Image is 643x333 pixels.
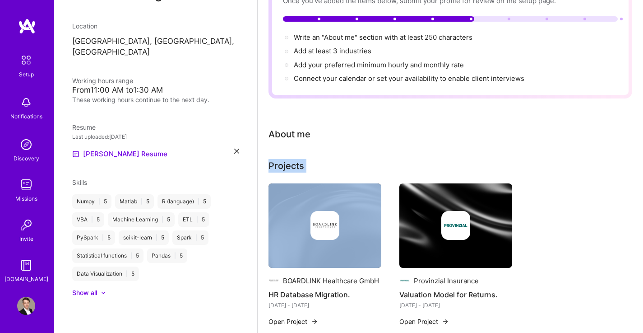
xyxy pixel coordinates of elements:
[72,123,96,131] span: Resume
[268,183,381,268] img: cover
[162,216,163,223] span: |
[198,198,199,205] span: |
[399,183,512,268] img: cover
[91,216,93,223] span: |
[130,252,132,259] span: |
[72,77,133,84] span: Working hours range
[399,317,449,326] button: Open Project
[399,275,410,286] img: Company logo
[108,212,175,227] div: Machine Learning 5
[268,127,310,141] div: About me
[311,318,318,325] img: arrow-right
[442,318,449,325] img: arrow-right
[283,276,379,286] div: BOARDLINK Healthcare GmbH
[72,21,239,31] div: Location
[126,270,128,277] span: |
[156,234,157,241] span: |
[17,256,35,274] img: guide book
[17,94,35,112] img: bell
[268,289,381,300] h4: HR Database Migration.
[18,18,36,34] img: logo
[72,178,87,186] span: Skills
[15,297,37,315] a: User Avatar
[17,297,35,315] img: User Avatar
[195,234,197,241] span: |
[102,234,104,241] span: |
[172,230,208,245] div: Spark 5
[234,149,239,154] i: icon Close
[399,300,512,310] div: [DATE] - [DATE]
[399,289,512,300] h4: Valuation Model for Returns.
[441,211,470,240] img: Company logo
[72,249,143,263] div: Statistical functions 5
[19,70,34,79] div: Setup
[17,51,36,70] img: setup
[141,198,143,205] span: |
[147,249,187,263] div: Pandas 5
[294,33,474,42] span: Write an "About me" section with at least 250 characters
[294,47,371,55] span: Add at least 3 industries
[294,74,524,83] span: Connect your calendar or set your availability to enable client interviews
[72,150,79,158] img: Resume
[72,267,139,281] div: Data Visualization 5
[72,132,239,141] div: Last uploaded: [DATE]
[72,95,239,104] div: These working hours continue to the next day.
[268,317,318,326] button: Open Project
[72,85,239,95] div: From 11:00 AM to 1:30 AM
[72,230,115,245] div: PySpark 5
[72,149,167,159] a: [PERSON_NAME] Resume
[72,194,111,209] div: Numpy 5
[119,230,169,245] div: scikit-learn 5
[115,194,154,209] div: Matlab 5
[98,198,100,205] span: |
[196,216,198,223] span: |
[310,211,339,240] img: Company logo
[17,216,35,234] img: Invite
[414,276,479,286] div: Provinzial Insurance
[268,300,381,310] div: [DATE] - [DATE]
[17,136,35,154] img: discovery
[268,159,304,173] div: Projects
[17,176,35,194] img: teamwork
[19,234,33,244] div: Invite
[15,194,37,203] div: Missions
[14,154,39,163] div: Discovery
[178,212,209,227] div: ETL 5
[72,212,104,227] div: VBA 5
[294,61,464,69] span: Add your preferred minimum hourly and monthly rate
[72,288,97,297] div: Show all
[5,274,48,284] div: [DOMAIN_NAME]
[174,252,176,259] span: |
[157,194,211,209] div: R (language) 5
[10,112,42,121] div: Notifications
[268,127,310,141] div: Tell us a little about yourself
[268,275,279,286] img: Company logo
[72,36,239,58] p: [GEOGRAPHIC_DATA], [GEOGRAPHIC_DATA], [GEOGRAPHIC_DATA]
[268,159,304,173] div: Add projects you've worked on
